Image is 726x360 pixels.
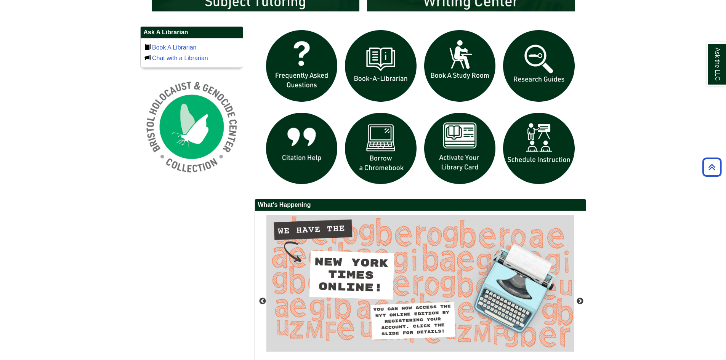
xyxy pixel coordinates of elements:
img: Access the New York Times online edition. [266,215,574,352]
img: frequently asked questions [262,26,341,106]
a: Back to Top [700,162,724,172]
img: Book a Librarian icon links to book a librarian web page [341,26,420,106]
img: Holocaust and Genocide Collection [140,75,243,178]
h2: What's Happening [255,199,586,211]
button: Next [576,298,584,305]
a: Chat with a Librarian [152,55,208,61]
button: Previous [259,298,266,305]
img: Borrow a chromebook icon links to the borrow a chromebook web page [341,109,420,188]
img: activate Library Card icon links to form to activate student ID into library card [420,109,500,188]
img: citation help icon links to citation help guide page [262,109,341,188]
a: Book A Librarian [152,44,197,51]
img: book a study room icon links to book a study room web page [420,26,500,106]
h2: Ask A Librarian [141,27,243,38]
div: slideshow [262,26,579,191]
img: For faculty. Schedule Library Instruction icon links to form. [499,109,579,188]
img: Research Guides icon links to research guides web page [499,26,579,106]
